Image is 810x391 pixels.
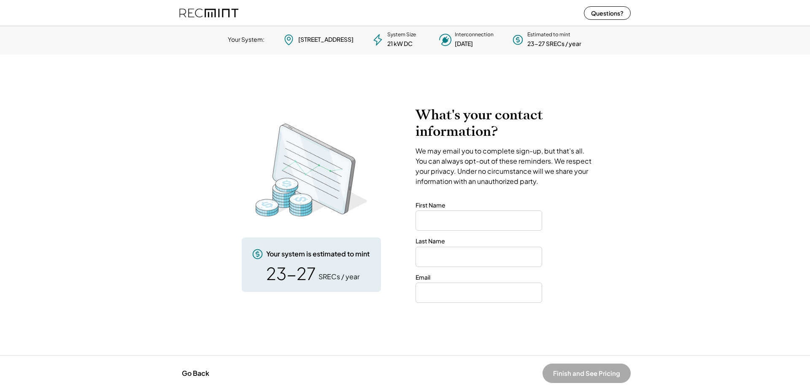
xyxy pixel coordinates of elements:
img: RecMintArtboard%203%20copy%204.png [244,119,379,221]
div: Estimated to mint [527,31,570,38]
div: System Size [387,31,416,38]
div: Last Name [416,237,445,245]
div: Interconnection [455,31,494,38]
h2: What's your contact information? [416,107,595,140]
div: 23-27 [266,265,316,282]
div: We may email you to complete sign-up, but that’s all. You can always opt-out of these reminders. ... [416,146,595,186]
img: recmint-logotype%403x%20%281%29.jpeg [179,2,238,24]
div: [STREET_ADDRESS] [298,35,354,44]
div: 21 kW DC [387,40,413,48]
div: First Name [416,201,445,210]
button: Go Back [179,364,212,383]
div: SRECs / year [319,272,359,281]
div: Your system is estimated to mint [266,249,370,259]
button: Finish and See Pricing [543,364,631,383]
button: Questions? [584,6,631,20]
div: Your System: [228,35,265,44]
div: Email [416,273,430,282]
div: [DATE] [455,40,473,48]
div: 23-27 SRECs / year [527,40,581,48]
